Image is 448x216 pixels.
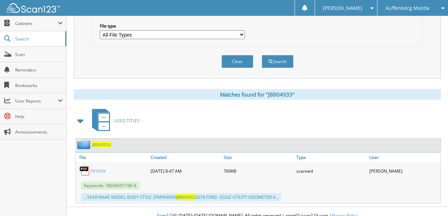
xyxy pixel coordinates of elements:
[88,107,140,135] a: USED TITLES
[74,89,441,100] div: Matches found for "JBB04933"
[15,98,58,104] span: User Reports
[7,3,60,13] img: scan123-logo-white.svg
[176,194,195,200] span: JBB04933
[295,153,368,162] a: Type
[92,142,111,148] a: JBB04933
[114,118,140,124] span: USED TITLES
[149,164,222,178] div: [DATE] 8:47 AM
[15,129,63,135] span: Announcements
[15,51,63,57] span: Scan
[15,82,63,88] span: Bookmarks
[262,55,293,68] button: Search
[15,67,63,73] span: Reminders
[15,36,62,42] span: Search
[323,6,362,10] span: [PERSON_NAME]
[90,168,105,174] a: 74141H
[15,113,63,119] span: Help
[77,140,92,149] img: folder2.png
[81,193,281,201] div: ...YEAR MAKE MODEL BODY STYLE 2FMPK4K90 2018 FORD : EDGE UTILITY ODOMETER 9...
[81,181,140,190] span: Keywords: 18036691196-IL
[222,164,295,178] div: 769KB
[386,6,429,10] span: Auffenberg Mazda
[79,166,90,176] img: PDF.png
[222,153,295,162] a: Size
[295,164,368,178] div: scanned
[76,153,149,162] a: File
[15,20,58,26] span: Cabinets
[368,153,441,162] a: User
[222,55,253,68] button: Clear
[368,164,441,178] div: [PERSON_NAME]
[413,182,448,216] iframe: Chat Widget
[100,23,245,29] label: File type
[149,153,222,162] a: Created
